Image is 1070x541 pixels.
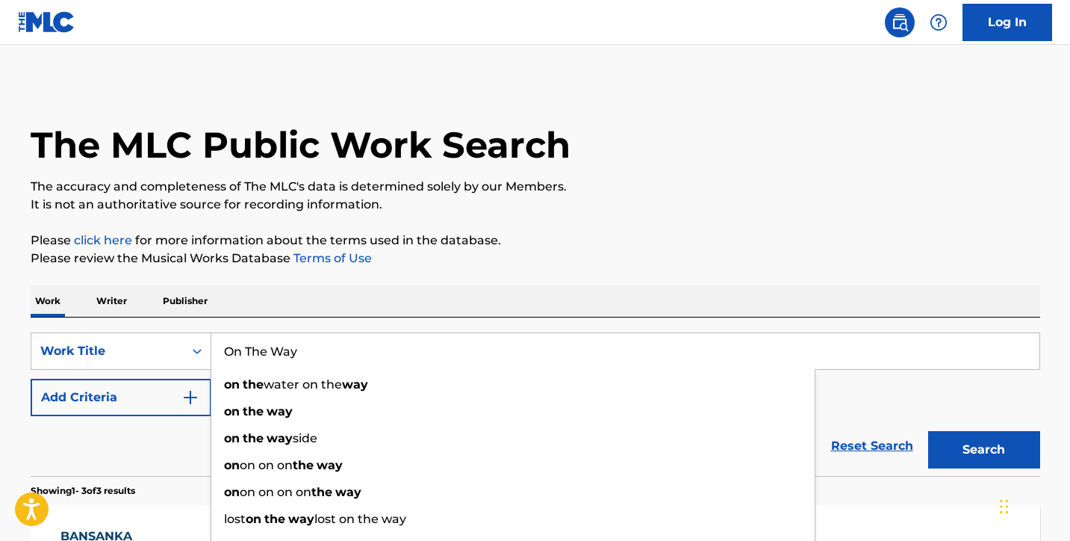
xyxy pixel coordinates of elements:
[930,13,948,31] img: help
[924,7,954,37] div: Help
[31,484,135,498] p: Showing 1 - 3 of 3 results
[264,512,285,526] strong: the
[290,251,372,265] a: Terms of Use
[293,458,314,472] strong: the
[224,431,240,445] strong: on
[31,178,1040,196] p: The accuracy and completeness of The MLC's data is determined solely by our Members.
[267,431,293,445] strong: way
[243,377,264,392] strong: the
[267,404,293,418] strong: way
[224,377,240,392] strong: on
[31,333,1040,476] form: Search Form
[288,512,314,526] strong: way
[31,250,1040,268] p: Please review the Musical Works Database
[342,377,368,392] strong: way
[31,285,65,317] p: Work
[224,512,246,526] span: lost
[224,458,240,472] strong: on
[962,4,1052,41] a: Log In
[40,342,175,360] div: Work Title
[1000,484,1009,529] div: Drag
[92,285,131,317] p: Writer
[885,7,915,37] a: Public Search
[311,485,332,499] strong: the
[335,485,361,499] strong: way
[31,123,570,167] h1: The MLC Public Work Search
[317,458,343,472] strong: way
[240,485,311,499] span: on on on on
[31,196,1040,214] p: It is not an authoritative source for recording information.
[31,232,1040,250] p: Please for more information about the terms used in the database.
[264,377,342,392] span: water on the
[224,485,240,499] strong: on
[314,512,406,526] span: lost on the way
[18,11,75,33] img: MLC Logo
[824,430,921,463] a: Reset Search
[995,469,1070,541] iframe: Chat Widget
[31,379,211,416] button: Add Criteria
[74,233,132,247] a: click here
[158,285,212,317] p: Publisher
[928,431,1040,469] button: Search
[246,512,261,526] strong: on
[240,458,293,472] span: on on on
[224,404,240,418] strong: on
[243,404,264,418] strong: the
[181,389,199,406] img: 9d2ae6d4665cec9f34b9.svg
[293,431,317,445] span: side
[243,431,264,445] strong: the
[891,13,909,31] img: search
